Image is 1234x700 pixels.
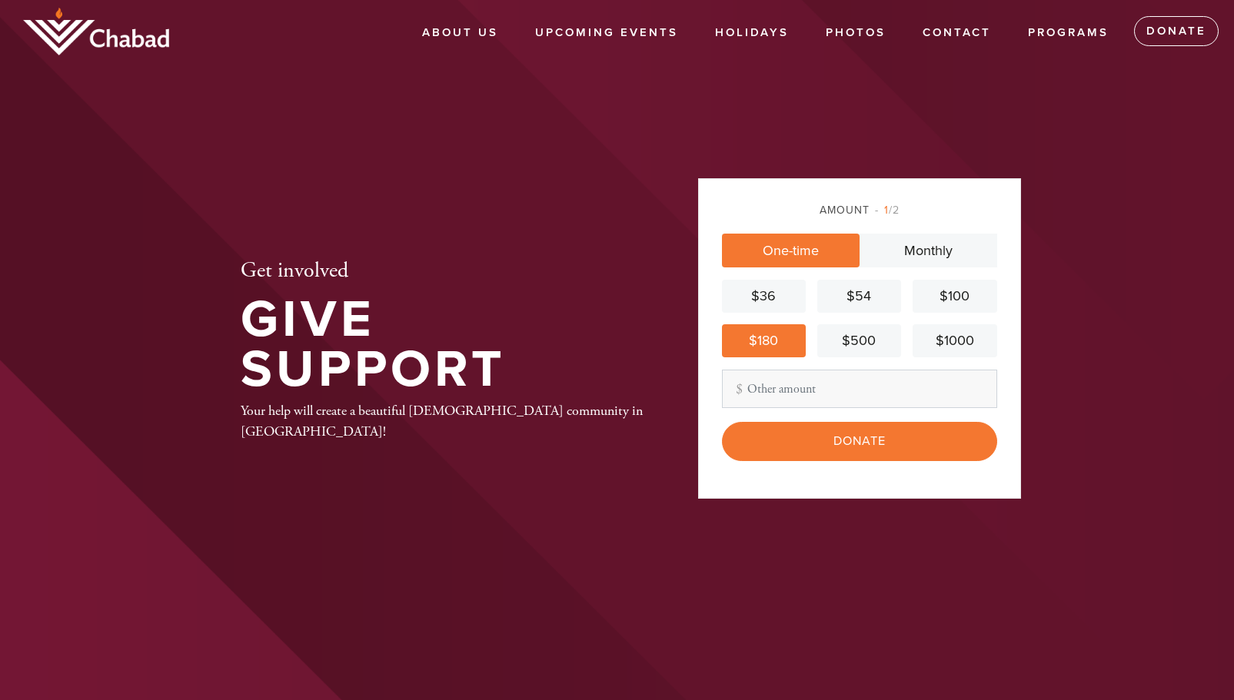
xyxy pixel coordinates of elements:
div: Amount [722,202,997,218]
a: $180 [722,324,806,357]
span: /2 [875,204,900,217]
div: Your help will create a beautiful [DEMOGRAPHIC_DATA] community in [GEOGRAPHIC_DATA]! [241,400,648,442]
a: Upcoming Events [524,18,690,48]
a: Programs [1016,18,1120,48]
a: Photos [814,18,897,48]
div: $500 [823,330,895,351]
a: Contact [911,18,1003,48]
div: $54 [823,286,895,307]
h2: Get involved [241,258,648,284]
a: Donate [1134,16,1219,47]
a: About Us [411,18,510,48]
a: $100 [913,280,996,313]
div: $180 [728,330,800,351]
input: Other amount [722,370,997,408]
div: $100 [919,286,990,307]
h1: Give Support [241,295,648,394]
span: 1 [884,204,889,217]
a: $1000 [913,324,996,357]
a: $500 [817,324,901,357]
a: Holidays [703,18,800,48]
a: $54 [817,280,901,313]
img: logo_half.png [23,8,169,55]
div: $36 [728,286,800,307]
div: $1000 [919,330,990,351]
input: Donate [722,422,997,460]
a: One-time [722,234,860,267]
a: $36 [722,280,806,313]
a: Monthly [860,234,997,267]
